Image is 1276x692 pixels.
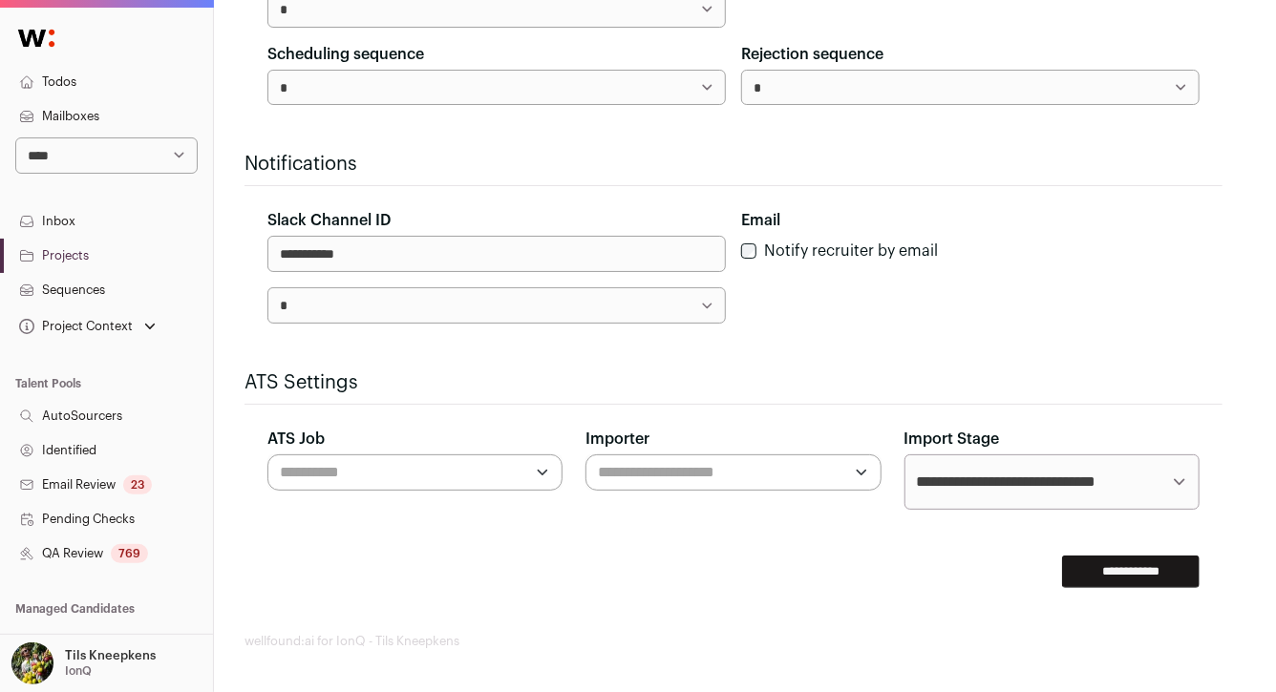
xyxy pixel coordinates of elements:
[8,19,65,57] img: Wellfound
[904,428,1000,451] label: Import Stage
[245,634,1245,649] footer: wellfound:ai for IonQ - Tils Kneepkens
[15,313,159,340] button: Open dropdown
[65,663,92,679] p: IonQ
[741,43,883,66] label: Rejection sequence
[245,151,1223,178] h2: Notifications
[11,642,53,684] img: 6689865-medium_jpg
[267,428,325,451] label: ATS Job
[585,428,649,451] label: Importer
[123,475,152,494] div: 23
[267,43,424,66] label: Scheduling sequence
[65,648,156,663] p: Tils Kneepkens
[764,243,938,259] label: Notify recruiter by email
[245,369,1223,396] h2: ATS Settings
[8,642,159,684] button: Open dropdown
[111,544,148,563] div: 769
[741,209,1200,232] div: Email
[15,319,133,334] div: Project Context
[267,209,391,232] label: Slack Channel ID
